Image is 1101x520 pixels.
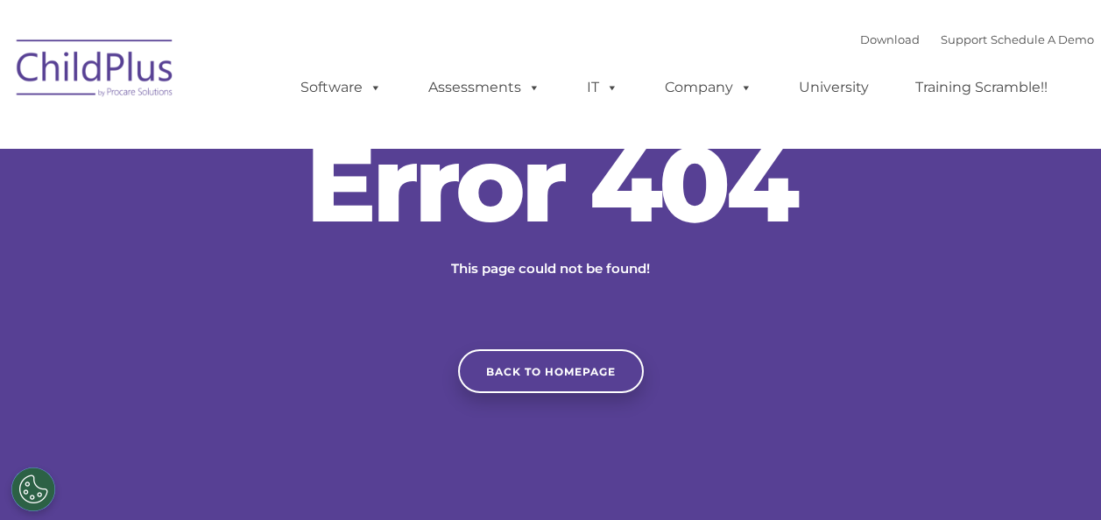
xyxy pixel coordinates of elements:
a: Assessments [411,70,558,105]
h2: Error 404 [288,131,814,236]
button: Cookies Settings [11,467,55,511]
a: Company [647,70,770,105]
a: Support [941,32,987,46]
a: IT [569,70,636,105]
a: Download [860,32,920,46]
a: Training Scramble!! [898,70,1065,105]
font: | [860,32,1094,46]
a: Software [283,70,399,105]
a: Schedule A Demo [991,32,1094,46]
a: University [781,70,886,105]
img: ChildPlus by Procare Solutions [8,27,183,115]
a: Back to homepage [458,349,644,393]
p: This page could not be found! [367,258,735,279]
